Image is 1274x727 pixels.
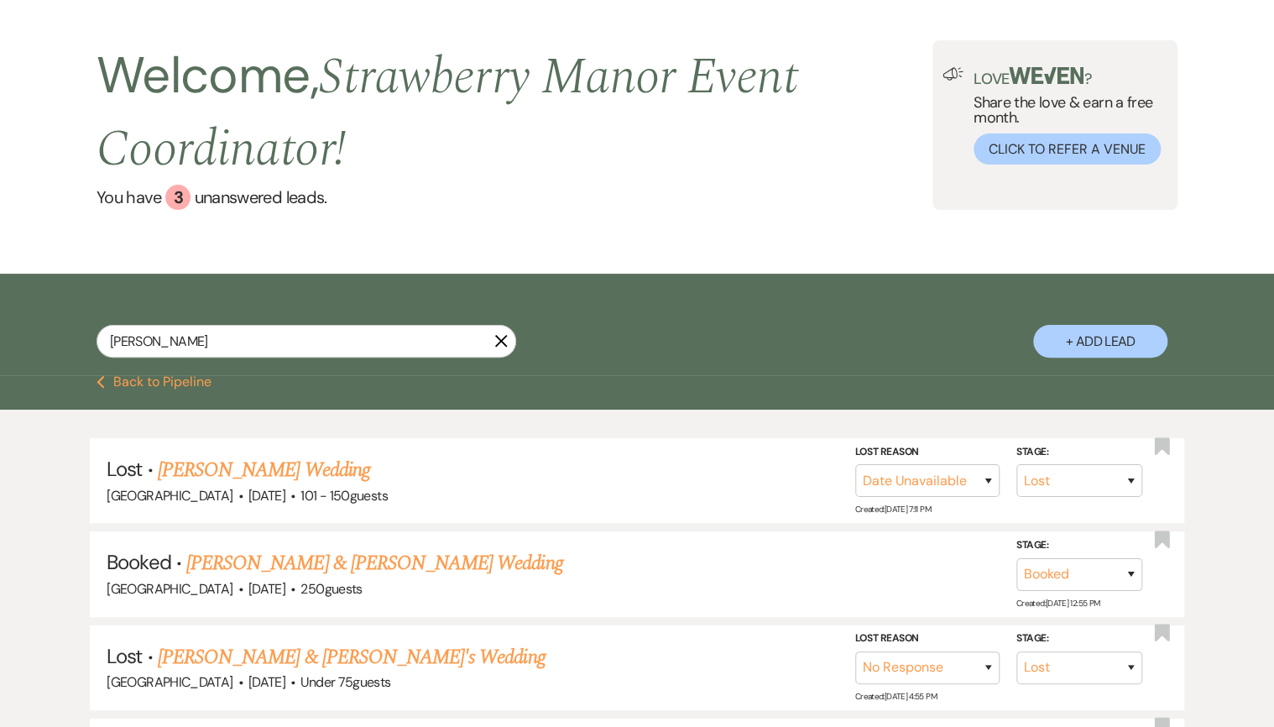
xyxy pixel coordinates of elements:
[942,67,963,81] img: loud-speaker-illustration.svg
[186,548,562,578] a: [PERSON_NAME] & [PERSON_NAME] Wedding
[165,185,191,210] div: 3
[97,325,516,358] input: Search by name, event date, email address or phone number
[963,67,1167,165] div: Share the love & earn a free month.
[248,580,285,598] span: [DATE]
[97,375,211,389] button: Back to Pipeline
[1016,598,1099,609] span: Created: [DATE] 12:55 PM
[107,456,142,482] span: Lost
[1016,536,1142,555] label: Stage:
[1033,325,1167,358] button: + Add Lead
[1016,443,1142,462] label: Stage:
[97,40,932,185] h2: Welcome,
[97,185,932,210] a: You have 3 unanswered leads.
[855,504,931,515] span: Created: [DATE] 7:11 PM
[158,642,546,672] a: [PERSON_NAME] & [PERSON_NAME]'s Wedding
[855,630,1000,648] label: Lost Reason
[300,673,390,691] span: Under 75 guests
[248,673,285,691] span: [DATE]
[1016,630,1142,648] label: Stage:
[300,487,387,505] span: 101 - 150 guests
[1009,67,1083,84] img: weven-logo-green.svg
[855,443,1000,462] label: Lost Reason
[855,691,937,702] span: Created: [DATE] 4:55 PM
[107,673,232,691] span: [GEOGRAPHIC_DATA]
[158,455,370,485] a: [PERSON_NAME] Wedding
[300,580,362,598] span: 250 guests
[107,580,232,598] span: [GEOGRAPHIC_DATA]
[107,643,142,669] span: Lost
[974,133,1161,165] button: Click to Refer a Venue
[974,67,1167,86] p: Love ?
[107,549,170,575] span: Booked
[107,487,232,505] span: [GEOGRAPHIC_DATA]
[97,39,797,188] span: Strawberry Manor Event Coordinator !
[248,487,285,505] span: [DATE]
